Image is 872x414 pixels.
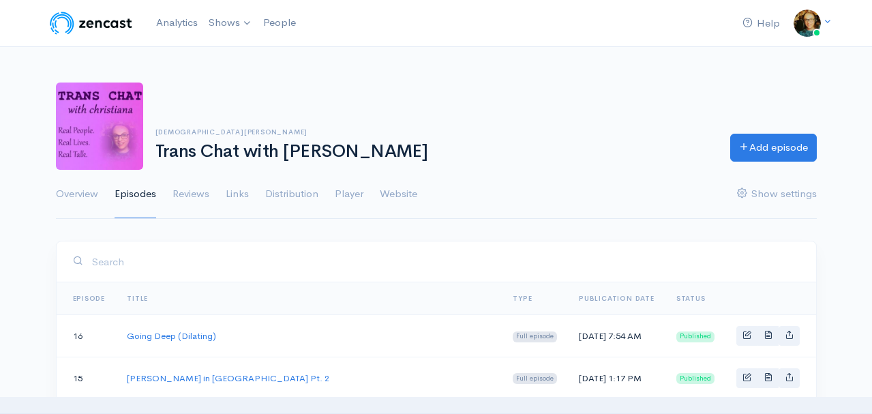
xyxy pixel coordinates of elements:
td: [DATE] 7:54 AM [568,315,665,357]
a: Episodes [115,170,156,219]
a: Shows [203,8,258,38]
a: Publication date [579,294,655,303]
span: Full episode [513,331,557,342]
span: Status [676,294,706,303]
a: Player [335,170,363,219]
a: Help [737,9,785,38]
img: ZenCast Logo [48,10,134,37]
a: [PERSON_NAME] in [GEOGRAPHIC_DATA] Pt. 2 [127,372,329,384]
td: 15 [57,357,117,399]
td: [DATE] 1:17 PM [568,357,665,399]
a: Distribution [265,170,318,219]
a: Reviews [172,170,209,219]
span: Full episode [513,373,557,384]
h6: [DEMOGRAPHIC_DATA][PERSON_NAME] [155,128,714,136]
td: 16 [57,315,117,357]
a: Links [226,170,249,219]
div: Basic example [736,326,800,346]
span: Published [676,373,715,384]
a: Episode [73,294,106,303]
a: People [258,8,301,38]
a: Going Deep (Dilating) [127,330,216,342]
a: Add episode [730,134,817,162]
a: Website [380,170,417,219]
a: Show settings [737,170,817,219]
img: ... [794,10,821,37]
div: Basic example [736,368,800,388]
h1: Trans Chat with [PERSON_NAME] [155,142,714,162]
input: Search [91,248,800,276]
a: Analytics [151,8,203,38]
a: Type [513,294,532,303]
a: Title [127,294,148,303]
span: Published [676,331,715,342]
a: Overview [56,170,98,219]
